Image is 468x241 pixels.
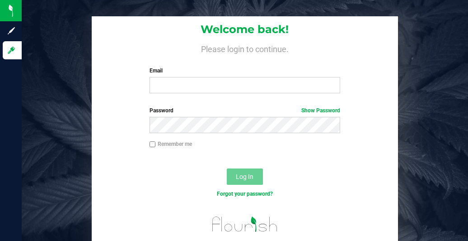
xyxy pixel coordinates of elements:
button: Log In [227,169,263,185]
label: Email [150,67,340,75]
inline-svg: Log in [7,46,16,55]
a: Forgot your password? [217,191,273,197]
label: Remember me [150,140,192,148]
span: Password [150,107,173,114]
h1: Welcome back! [92,24,398,35]
span: Log In [236,173,253,180]
a: Show Password [301,107,340,114]
input: Remember me [150,141,156,148]
inline-svg: Sign up [7,26,16,35]
img: flourish_logo.svg [206,208,283,241]
h4: Please login to continue. [92,43,398,54]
